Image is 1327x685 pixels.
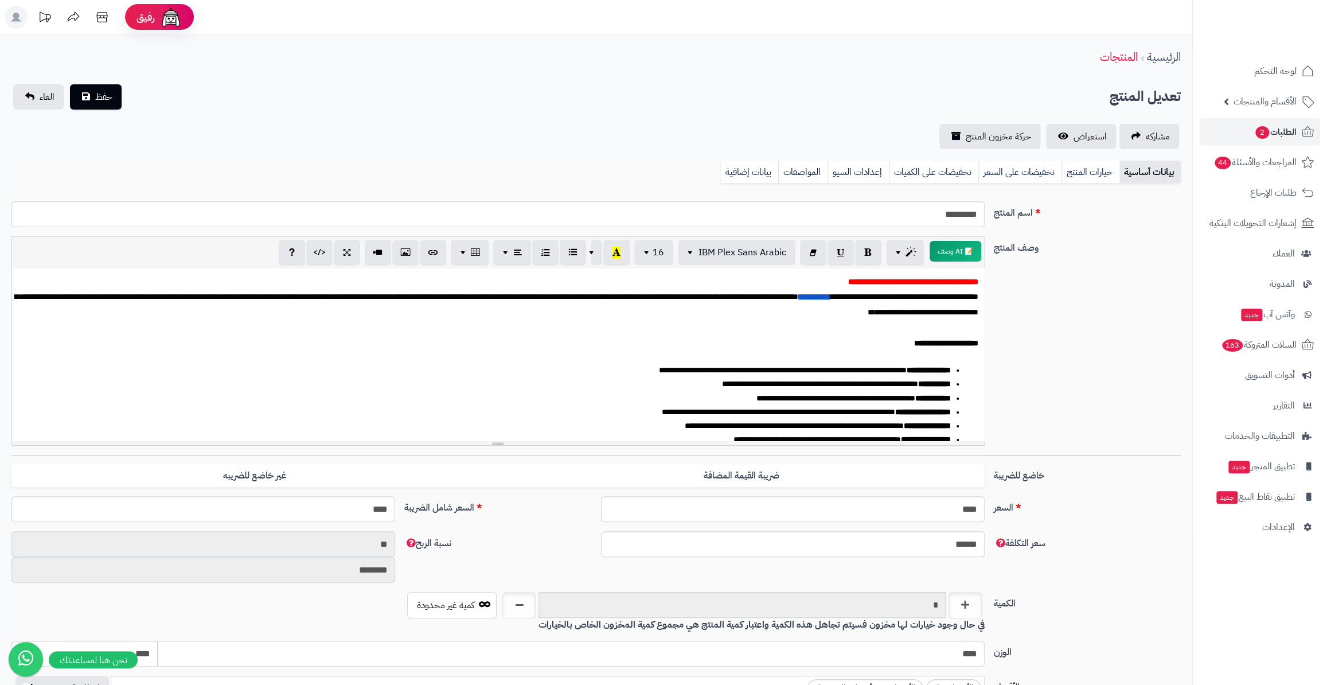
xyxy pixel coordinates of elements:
[653,246,664,259] span: 16
[989,496,1186,515] label: السعر
[1273,398,1295,414] span: التقارير
[1200,331,1320,359] a: السلات المتروكة163
[1200,270,1320,298] a: المدونة
[1234,94,1297,110] span: الأقسام والمنتجات
[1046,124,1116,149] a: استعراض
[989,236,1186,255] label: وصف المنتج
[1215,157,1231,169] span: 44
[1200,301,1320,328] a: وآتس آبجديد
[1200,209,1320,237] a: إشعارات التحويلات البنكية
[1245,367,1295,383] span: أدوات التسويق
[1110,85,1181,108] h2: تعديل المنتج
[95,90,112,104] span: حفظ
[1200,483,1320,511] a: تطبيق نقاط البيعجديد
[1119,124,1179,149] a: مشاركه
[1200,422,1320,450] a: التطبيقات والخدمات
[1200,513,1320,541] a: الإعدادات
[1146,130,1170,143] span: مشاركه
[1241,309,1262,321] span: جديد
[1216,491,1238,504] span: جديد
[400,496,596,515] label: السعر شامل الضريبة
[994,536,1045,550] span: سعر التكلفة
[1200,118,1320,146] a: الطلبات2
[778,161,828,184] a: المواصفات
[1100,48,1138,65] a: المنتجات
[698,246,786,259] span: IBM Plex Sans Arabic
[1273,246,1295,262] span: العملاء
[1200,240,1320,267] a: العملاء
[1147,48,1181,65] a: الرئيسية
[1200,57,1320,85] a: لوحة التحكم
[1240,306,1295,322] span: وآتس آب
[989,201,1186,220] label: اسم المنتج
[930,241,981,262] button: 📝 AI وصف
[404,536,451,550] span: نسبة الربح
[1228,461,1250,473] span: جديد
[889,161,978,184] a: تخفيضات على الكميات
[1074,130,1107,143] span: استعراض
[13,84,64,110] a: الغاء
[1200,179,1320,207] a: طلبات الإرجاع
[1250,185,1297,201] span: طلبات الإرجاع
[978,161,1061,184] a: تخفيضات على السعر
[1200,453,1320,480] a: تطبيق المتجرجديد
[678,240,795,265] button: IBM Plex Sans Arabic
[1262,519,1295,535] span: الإعدادات
[70,84,122,110] button: حفظ
[1200,392,1320,419] a: التقارير
[966,130,1031,143] span: حركة مخزون المنتج
[1221,337,1297,353] span: السلات المتروكة
[939,124,1040,149] a: حركة مخزون المنتج
[1225,428,1295,444] span: التطبيقات والخدمات
[989,464,1186,482] label: خاضع للضريبة
[1270,276,1295,292] span: المدونة
[721,161,778,184] a: بيانات إضافية
[989,641,1186,659] label: الوزن
[1061,161,1119,184] a: خيارات المنتج
[136,10,155,24] span: رفيق
[1255,126,1269,139] span: 2
[159,6,182,29] img: ai-face.png
[1200,149,1320,176] a: المراجعات والأسئلة44
[30,6,59,32] a: تحديثات المنصة
[1200,361,1320,389] a: أدوات التسويق
[1215,489,1295,505] span: تطبيق نقاط البيع
[1222,339,1243,352] span: 163
[828,161,889,184] a: إعدادات السيو
[1119,161,1181,184] a: بيانات أساسية
[11,464,498,488] label: غير خاضع للضريبه
[1227,458,1295,474] span: تطبيق المتجر
[1254,124,1297,140] span: الطلبات
[538,618,985,632] b: في حال وجود خيارات لها مخزون فسيتم تجاهل هذه الكمية واعتبار كمية المنتج هي مجموع كمية المخزون الخ...
[1213,154,1297,170] span: المراجعات والأسئلة
[498,464,984,488] label: ضريبة القيمة المضافة
[40,90,54,104] span: الغاء
[989,592,1186,610] label: الكمية
[1254,63,1297,79] span: لوحة التحكم
[1209,215,1297,231] span: إشعارات التحويلات البنكية
[634,240,673,265] button: 16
